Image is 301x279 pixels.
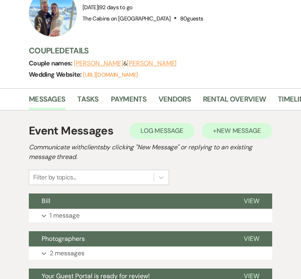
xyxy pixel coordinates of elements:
[99,4,132,11] span: 92 days to go
[98,4,132,11] span: |
[74,60,177,67] span: &
[82,4,132,11] span: [DATE]
[29,59,74,67] span: Couple names:
[42,197,50,205] span: Bill
[50,210,80,221] p: 1 message
[82,15,171,22] span: The Cabins on [GEOGRAPHIC_DATA]
[29,193,231,209] button: Bill
[129,123,195,139] button: Log Message
[50,248,84,259] p: 2 messages
[127,60,177,67] button: [PERSON_NAME]
[180,15,203,22] span: 80 guests
[159,94,191,110] a: Vendors
[111,94,146,110] a: Payments
[29,122,113,139] h1: Event Messages
[42,234,85,243] span: Photographers
[33,173,76,182] div: Filter by topics...
[29,94,65,110] a: Messages
[29,246,272,260] button: 2 messages
[244,234,259,243] span: View
[29,143,272,162] h2: Communicate with clients by clicking "New Message" or replying to an existing message thread.
[231,231,272,246] button: View
[29,45,293,56] h3: Couple Details
[29,209,272,222] button: 1 message
[140,126,183,135] span: Log Message
[203,94,266,110] a: Rental Overview
[217,126,261,135] span: New Message
[244,197,259,205] span: View
[231,193,272,209] button: View
[83,71,138,78] a: [URL][DOMAIN_NAME]
[29,70,83,79] span: Wedding Website:
[77,94,98,110] a: Tasks
[202,123,272,139] button: +New Message
[74,60,123,67] button: [PERSON_NAME]
[29,231,231,246] button: Photographers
